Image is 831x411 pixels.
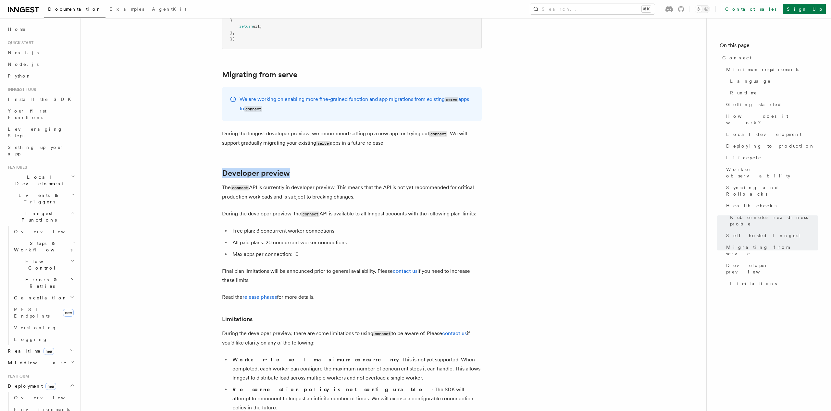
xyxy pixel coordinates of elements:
[11,276,70,289] span: Errors & Retries
[63,309,74,317] span: new
[727,212,818,230] a: Kubernetes readiness probe
[726,143,815,149] span: Deploying to production
[230,250,482,259] li: Max apps per connection: 10
[695,5,710,13] button: Toggle dark mode
[5,210,70,223] span: Inngest Functions
[222,293,482,302] p: Read the for more details.
[105,2,148,18] a: Examples
[8,127,63,138] span: Leveraging Steps
[726,202,776,209] span: Health checks
[726,66,799,73] span: Minimum requirements
[11,322,76,333] a: Versioning
[442,330,467,336] a: contact us
[726,184,818,197] span: Syncing and Rollbacks
[230,37,235,41] span: })
[727,87,818,99] a: Runtime
[230,238,482,247] li: All paid plans: 20 concurrent worker connections
[722,54,751,61] span: Connect
[240,95,474,114] p: We are working on enabling more fine-grained function and app migrations from existing apps to .
[727,278,818,289] a: Limitations
[109,6,144,12] span: Examples
[8,97,75,102] span: Install the SDK
[373,331,391,337] code: connect
[724,163,818,182] a: Worker observability
[393,268,417,274] a: contact us
[726,101,782,108] span: Getting started
[11,292,76,304] button: Cancellation
[730,90,757,96] span: Runtime
[724,152,818,163] a: Lifecycle
[11,295,68,301] span: Cancellation
[727,75,818,87] a: Language
[14,229,81,234] span: Overview
[5,93,76,105] a: Install the SDK
[5,383,56,389] span: Deployment
[222,129,482,148] p: During the Inngest developer preview, we recommend setting up a new app for trying out . We will ...
[724,99,818,110] a: Getting started
[724,241,818,260] a: Migrating from serve
[230,18,232,22] span: }
[222,183,482,201] p: The API is currently in developer preview. This means that the API is not yet recommended for cri...
[8,108,46,120] span: Your first Functions
[720,52,818,64] a: Connect
[726,166,818,179] span: Worker observability
[232,386,431,393] strong: Reconnection policy is not configurable
[5,123,76,141] a: Leveraging Steps
[783,4,826,14] a: Sign Up
[642,6,651,12] kbd: ⌘K
[724,140,818,152] a: Deploying to production
[5,359,67,366] span: Middleware
[8,50,39,55] span: Next.js
[530,4,655,14] button: Search...⌘K
[724,110,818,128] a: How does it work?
[730,280,777,287] span: Limitations
[724,64,818,75] a: Minimum requirements
[230,30,232,35] span: }
[5,192,71,205] span: Events & Triggers
[726,244,818,257] span: Migrating from serve
[730,78,771,84] span: Language
[724,128,818,140] a: Local development
[5,70,76,82] a: Python
[730,214,818,227] span: Kubernetes readiness probe
[11,333,76,345] a: Logging
[5,165,27,170] span: Features
[11,304,76,322] a: REST Endpointsnew
[11,392,76,404] a: Overview
[724,230,818,241] a: Self hosted Inngest
[726,262,818,275] span: Developer preview
[232,357,399,363] strong: Worker-level maximum concurrency
[5,47,76,58] a: Next.js
[239,24,253,29] span: return
[724,182,818,200] a: Syncing and Rollbacks
[5,226,76,345] div: Inngest Functions
[726,131,801,138] span: Local development
[5,171,76,189] button: Local Development
[222,209,482,219] p: During the developer preview, the API is available to all Inngest accounts with the following pla...
[8,62,39,67] span: Node.js
[5,174,71,187] span: Local Development
[148,2,190,18] a: AgentKit
[232,30,235,35] span: ,
[14,325,57,330] span: Versioning
[11,256,76,274] button: Flow Control
[5,348,54,354] span: Realtime
[5,58,76,70] a: Node.js
[5,380,76,392] button: Deploymentnew
[726,232,800,239] span: Self hosted Inngest
[43,348,54,355] span: new
[11,274,76,292] button: Errors & Retries
[5,105,76,123] a: Your first Functions
[11,258,70,271] span: Flow Control
[5,141,76,160] a: Setting up your app
[726,113,818,126] span: How does it work?
[253,24,262,29] span: url;
[8,26,26,32] span: Home
[14,395,81,400] span: Overview
[5,374,29,379] span: Platform
[8,145,64,156] span: Setting up your app
[301,212,319,217] code: connect
[316,141,330,146] code: serve
[445,97,458,103] code: serve
[5,357,76,369] button: Middleware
